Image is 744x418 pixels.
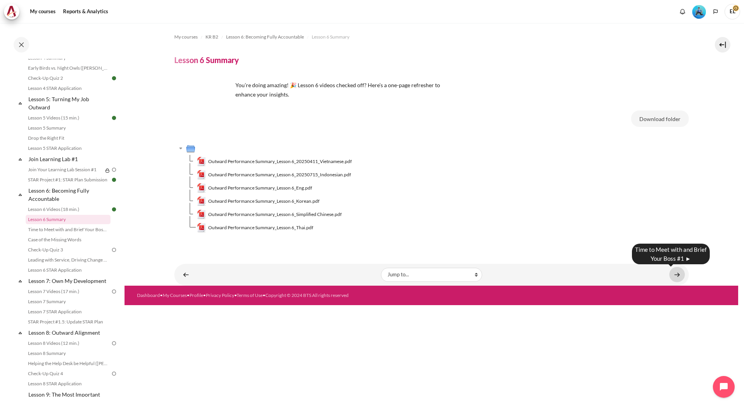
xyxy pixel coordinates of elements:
a: Outward Performance Summary_Lesson 6_Korean.pdfOutward Performance Summary_Lesson 6_Korean.pdf [197,197,320,206]
span: My courses [174,33,198,40]
span: Outward Performance Summary_Lesson 6_Eng.pdf [208,184,312,191]
a: Lesson 6: Becoming Fully Accountable [27,185,111,204]
img: sfrf [174,80,233,139]
button: Download folder [631,111,689,127]
a: Terms of Use [237,292,263,298]
h4: Lesson 6 Summary [174,55,239,65]
a: Dashboard [137,292,160,298]
a: Check-Up Quiz 4 [26,369,111,378]
a: Lesson 4 STAR Application [26,84,111,93]
img: To do [111,340,118,347]
a: Lesson 6 Summary [312,32,349,42]
img: To do [111,288,118,295]
img: Level #3 [692,5,706,19]
a: Lesson 6 STAR Application [26,265,111,275]
a: Time to Meet with and Brief Your Boss #1 [26,225,111,234]
a: Helping the Help Desk be Helpful ([PERSON_NAME]'s Story) [26,359,111,368]
a: Lesson 8: Outward Alignment [27,327,111,338]
span: Collapse [16,277,24,285]
a: STAR Project #1: STAR Plan Submission [26,175,111,184]
a: Outward Performance Summary_Lesson 6_20250411_Vietnamese.pdfOutward Performance Summary_Lesson 6_... [197,157,352,166]
section: Content [125,23,738,286]
img: Outward Performance Summary_Lesson 6_Simplified Chinese.pdf [197,210,206,219]
img: Architeck [6,6,17,18]
a: Lesson 7 Videos (17 min.) [26,287,111,296]
a: Lesson 8 Summary [26,349,111,358]
span: EL [725,4,740,19]
img: To do [111,370,118,377]
span: Collapse [16,191,24,198]
img: Outward Performance Summary_Lesson 6_Korean.pdf [197,197,206,206]
span: KR B2 [205,33,218,40]
a: Leading with Service, Driving Change (Pucknalin's Story) [26,255,111,265]
a: Lesson 5: Turning My Job Outward [27,94,111,112]
a: Outward Performance Summary_Lesson 6_20250715_Indonesian.pdfOutward Performance Summary_Lesson 6_... [197,170,351,179]
img: Done [111,114,118,121]
img: Done [111,176,118,183]
a: Lesson 5 Summary [26,123,111,133]
a: Check-Up Quiz 2 [26,74,111,83]
a: Join Your Learning Lab Session #1 [26,165,103,174]
span: Outward Performance Summary_Lesson 6_Simplified Chinese.pdf [208,211,342,218]
a: Lesson 7 Summary [26,297,111,306]
a: Lesson 5 Videos (15 min.) [26,113,111,123]
a: User menu [725,4,740,19]
div: Time to Meet with and Brief Your Boss #1 ► [632,244,710,264]
a: Early Birds vs. Night Owls ([PERSON_NAME]'s Story) [26,63,111,73]
a: Outward Performance Summary_Lesson 6_Thai.pdfOutward Performance Summary_Lesson 6_Thai.pdf [197,223,314,232]
span: Lesson 6: Becoming Fully Accountable [226,33,304,40]
a: Outward Performance Summary_Lesson 6_Eng.pdfOutward Performance Summary_Lesson 6_Eng.pdf [197,183,312,193]
div: Show notification window with no new notifications [677,6,688,18]
span: You’re doing amazing! 🎉 Lesson 6 videos checked off? Here’s a one-page refresher to enhance your ... [235,82,440,98]
a: Case of the Missing Words [26,235,111,244]
span: Collapse [16,99,24,107]
span: Outward Performance Summary_Lesson 6_Korean.pdf [208,198,319,205]
a: Lesson 9: The Most Important Move [27,389,111,408]
a: Join Learning Lab #1 [27,154,111,164]
span: Collapse [16,395,24,402]
a: My Courses [163,292,187,298]
img: To do [111,246,118,253]
a: Privacy Policy [206,292,234,298]
span: Lesson 6 Summary [312,33,349,40]
a: Lesson 7: Own My Development [27,276,111,286]
a: Lesson 6: Becoming Fully Accountable [226,32,304,42]
a: Lesson 8 Videos (12 min.) [26,339,111,348]
img: Done [111,75,118,82]
img: To do [111,166,118,173]
a: Outward Performance Summary_Lesson 6_Simplified Chinese.pdfOutward Performance Summary_Lesson 6_S... [197,210,342,219]
a: Level #3 [689,4,709,19]
div: Level #3 [692,4,706,19]
a: My courses [27,4,58,19]
div: • • • • • [137,292,465,299]
a: My courses [174,32,198,42]
img: Outward Performance Summary_Lesson 6_Thai.pdf [197,223,206,232]
a: Lesson 7 STAR Application [26,307,111,316]
a: Reports & Analytics [60,4,111,19]
span: Collapse [16,329,24,337]
span: Outward Performance Summary_Lesson 6_Thai.pdf [208,224,313,231]
a: Profile [190,292,203,298]
img: Done [111,206,118,213]
a: Lesson 6 Summary [26,215,111,224]
a: KR B2 [205,32,218,42]
span: Outward Performance Summary_Lesson 6_20250715_Indonesian.pdf [208,171,351,178]
a: ◄ Lesson 6 Videos (18 min.) [178,267,194,282]
a: Lesson 5 STAR Application [26,144,111,153]
a: Drop the Right Fit [26,133,111,143]
a: Lesson 6 Videos (18 min.) [26,205,111,214]
a: STAR Project #1.5: Update STAR Plan [26,317,111,327]
img: Outward Performance Summary_Lesson 6_20250411_Vietnamese.pdf [197,157,206,166]
img: Outward Performance Summary_Lesson 6_Eng.pdf [197,183,206,193]
span: Outward Performance Summary_Lesson 6_20250411_Vietnamese.pdf [208,158,352,165]
a: Architeck Architeck [4,4,23,19]
nav: Navigation bar [174,31,689,43]
button: Languages [710,6,721,18]
img: Outward Performance Summary_Lesson 6_20250715_Indonesian.pdf [197,170,206,179]
a: Lesson 8 STAR Application [26,379,111,388]
a: Check-Up Quiz 3 [26,245,111,255]
span: Collapse [16,155,24,163]
a: Copyright © 2024 BTS All rights reserved [265,292,349,298]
